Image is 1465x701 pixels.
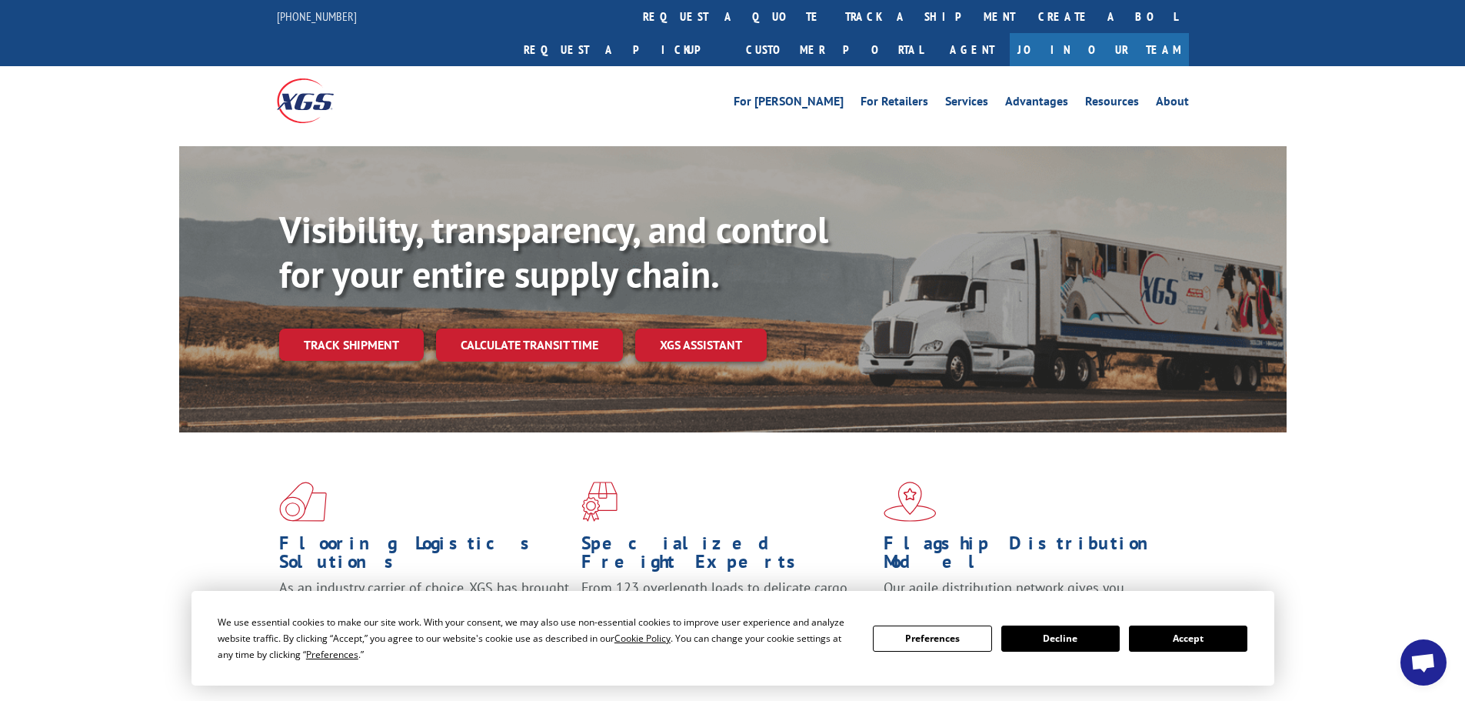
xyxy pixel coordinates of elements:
[277,8,357,24] a: [PHONE_NUMBER]
[945,95,988,112] a: Services
[581,579,872,647] p: From 123 overlength loads to delicate cargo, our experienced staff knows the best way to move you...
[512,33,734,66] a: Request a pickup
[734,33,934,66] a: Customer Portal
[1005,95,1068,112] a: Advantages
[734,95,844,112] a: For [PERSON_NAME]
[218,614,854,663] div: We use essential cookies to make our site work. With your consent, we may also use non-essential ...
[279,205,828,298] b: Visibility, transparency, and control for your entire supply chain.
[873,626,991,652] button: Preferences
[1001,626,1120,652] button: Decline
[934,33,1010,66] a: Agent
[581,482,618,522] img: xgs-icon-focused-on-flooring-red
[279,534,570,579] h1: Flooring Logistics Solutions
[884,579,1167,615] span: Our agile distribution network gives you nationwide inventory management on demand.
[1010,33,1189,66] a: Join Our Team
[635,329,767,362] a: XGS ASSISTANT
[279,579,569,633] span: As an industry carrier of choice, XGS has brought innovation and dedication to flooring logistics...
[884,534,1174,579] h1: Flagship Distribution Model
[861,95,928,112] a: For Retailers
[1085,95,1139,112] a: Resources
[436,329,623,362] a: Calculate transit time
[1400,639,1447,686] a: Open chat
[306,648,358,661] span: Preferences
[1156,95,1189,112] a: About
[279,329,424,361] a: Track shipment
[279,482,327,522] img: xgs-icon-total-supply-chain-intelligence-red
[581,534,872,579] h1: Specialized Freight Experts
[614,632,671,645] span: Cookie Policy
[1129,626,1247,652] button: Accept
[884,482,937,522] img: xgs-icon-flagship-distribution-model-red
[191,591,1274,686] div: Cookie Consent Prompt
